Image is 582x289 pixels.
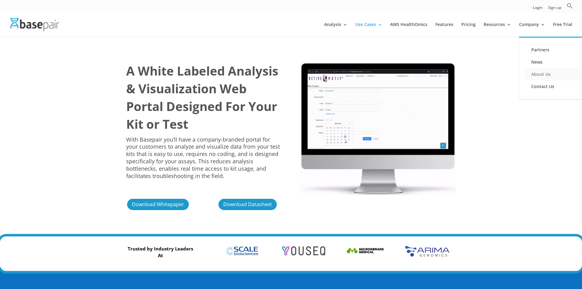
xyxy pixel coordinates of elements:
[461,22,476,37] a: Pricing
[126,136,280,180] span: With Basepair you’ll have a company-branded portal for your customers to analyze and visualize da...
[551,258,575,282] iframe: Drift Widget Chat Controller
[218,198,278,211] a: Download Datasheet
[548,6,561,12] a: Sign up
[281,246,326,257] img: Brand Name
[343,246,388,257] img: Brand Name
[435,22,453,37] a: Features
[220,246,264,257] img: Brand Name
[553,22,572,37] a: Free Trial
[300,62,456,195] img: Library Prep Kit New 2022
[519,22,545,37] a: Company
[567,3,573,12] a: Search Icon Link
[10,18,59,31] img: Basepair
[126,62,278,132] b: A White Labeled Analysis & Visualization Web Portal Designed For Your Kit or Test
[126,198,190,211] a: Download Whitepaper
[484,22,511,37] a: Resources
[533,6,543,12] a: Login
[355,22,382,37] a: Use Cases
[324,22,347,37] a: Analysis
[567,3,573,9] svg: Search
[128,246,193,258] strong: Trusted by Industry Leaders At
[405,246,449,257] img: Brand Name
[390,22,427,37] a: AWS HealthOmics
